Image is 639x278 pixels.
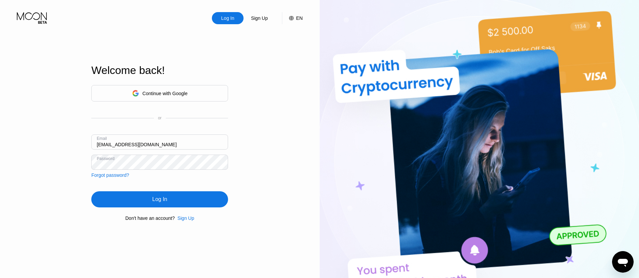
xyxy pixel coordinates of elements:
div: Sign Up [175,215,194,221]
div: EN [282,12,302,24]
div: Password [97,156,115,161]
div: Don't have an account? [125,215,175,221]
div: or [158,116,162,120]
div: Sign Up [250,15,268,22]
div: Log In [221,15,235,22]
div: Forgot password? [91,172,129,178]
iframe: Button to launch messaging window [612,251,634,273]
div: Continue with Google [142,91,188,96]
div: Log In [212,12,244,24]
div: Welcome back! [91,64,228,77]
div: Sign Up [244,12,275,24]
div: Continue with Google [91,85,228,102]
div: Email [97,136,107,141]
div: Sign Up [178,215,194,221]
div: Log In [152,196,167,203]
div: Log In [91,191,228,207]
div: EN [296,15,302,21]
